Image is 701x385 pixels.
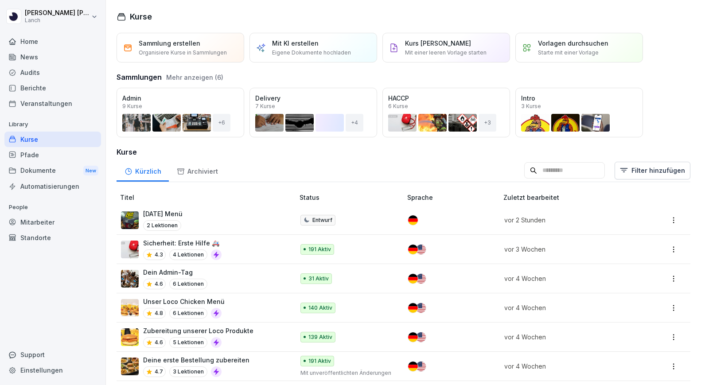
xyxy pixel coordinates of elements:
img: us.svg [416,245,426,254]
h3: Kurse [117,147,690,157]
p: 3 Lektionen [169,366,207,377]
img: us.svg [416,332,426,342]
p: Sprache [407,193,500,202]
p: Library [4,117,101,132]
a: Audits [4,65,101,80]
img: c67ig4vc8dbdrjns2s7fmr16.png [121,299,139,317]
h1: Kurse [130,11,152,23]
p: vor 2 Stunden [504,215,632,225]
p: vor 4 Wochen [504,332,632,342]
p: Mit KI erstellen [272,39,319,48]
p: 4.8 [155,309,163,317]
a: HACCP6 Kurse+3 [382,88,510,137]
p: Eigene Dokumente hochladen [272,49,351,57]
a: Delivery7 Kurse+4 [249,88,377,137]
p: 2 Lektionen [143,220,181,231]
button: Mehr anzeigen (6) [166,73,223,82]
img: us.svg [416,362,426,371]
div: News [4,49,101,65]
a: Archiviert [169,159,226,182]
p: vor 4 Wochen [504,362,632,371]
a: Einstellungen [4,362,101,378]
p: Sicherheit: Erste Hilfe 🚑 [143,238,222,248]
div: Support [4,347,101,362]
a: Automatisierungen [4,179,101,194]
a: Mitarbeiter [4,214,101,230]
div: New [83,166,98,176]
p: 4.6 [155,338,163,346]
p: vor 4 Wochen [504,303,632,312]
p: Sammlung erstellen [139,39,200,48]
p: 31 Aktiv [308,275,329,283]
p: Organisiere Kurse in Sammlungen [139,49,227,57]
p: [DATE] Menü [143,209,183,218]
img: s4v3pe1m8w78qfwb7xrncfnw.png [121,270,139,288]
p: People [4,200,101,214]
p: 191 Aktiv [308,245,331,253]
h3: Sammlungen [117,72,162,82]
a: Home [4,34,101,49]
p: Deine erste Bestellung zubereiten [143,355,249,365]
p: vor 3 Wochen [504,245,632,254]
img: us.svg [416,303,426,313]
div: + 6 [213,114,230,132]
a: Berichte [4,80,101,96]
p: 9 Kurse [122,104,142,109]
p: Entwurf [312,216,332,224]
p: 191 Aktiv [308,357,331,365]
p: Kurs [PERSON_NAME] [405,39,471,48]
a: Pfade [4,147,101,163]
p: 4.7 [155,368,163,376]
p: Unser Loco Chicken Menü [143,297,225,306]
p: 4.3 [155,251,163,259]
p: Zubereitung unserer Loco Produkte [143,326,253,335]
a: Kurse [4,132,101,147]
p: 4.6 [155,280,163,288]
img: ec5nih0dud1r891humttpyeb.png [121,211,139,229]
img: b70os9juvjf9pceuxkaiw0cw.png [121,328,139,346]
img: ovcsqbf2ewum2utvc3o527vw.png [121,241,139,258]
p: Mit unveröffentlichten Änderungen [300,369,393,377]
div: + 3 [479,114,496,132]
img: de.svg [408,332,418,342]
p: Titel [120,193,296,202]
img: de.svg [408,303,418,313]
p: 6 Kurse [388,104,408,109]
img: us.svg [416,274,426,284]
p: HACCP [388,93,504,103]
img: de.svg [408,274,418,284]
p: 140 Aktiv [308,304,332,312]
a: Veranstaltungen [4,96,101,111]
a: Admin9 Kurse+6 [117,88,244,137]
p: 139 Aktiv [308,333,332,341]
p: [PERSON_NAME] [PERSON_NAME] [25,9,90,17]
p: Intro [521,93,637,103]
p: Status [300,193,404,202]
p: 6 Lektionen [169,308,207,319]
button: Filter hinzufügen [615,162,690,179]
p: 6 Lektionen [169,279,207,289]
p: Starte mit einer Vorlage [538,49,599,57]
p: 4 Lektionen [169,249,207,260]
p: Admin [122,93,238,103]
p: Mit einer leeren Vorlage starten [405,49,487,57]
p: 3 Kurse [521,104,541,109]
a: Kürzlich [117,159,169,182]
p: 7 Kurse [255,104,275,109]
p: Zuletzt bearbeitet [503,193,643,202]
a: Intro3 Kurse [515,88,643,137]
p: Dein Admin-Tag [143,268,207,277]
a: Standorte [4,230,101,245]
p: Delivery [255,93,371,103]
